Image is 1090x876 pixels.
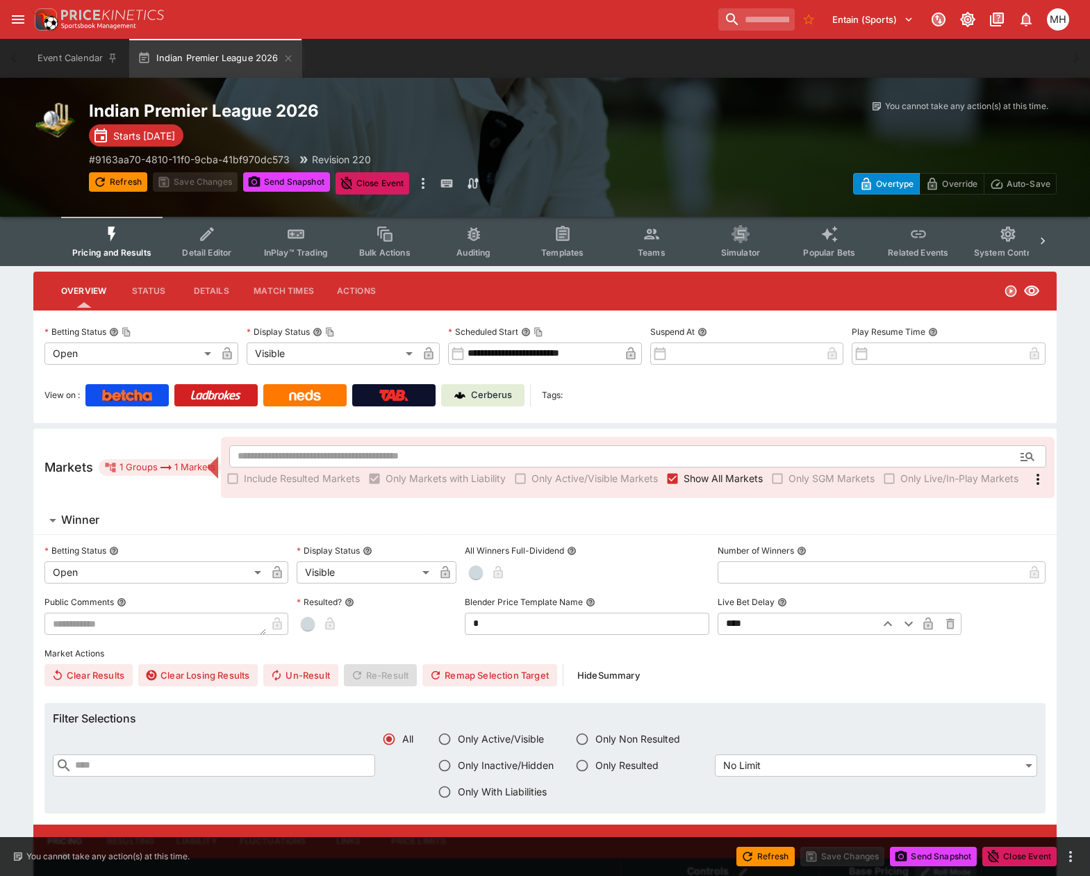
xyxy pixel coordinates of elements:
img: PriceKinetics Logo [31,6,58,33]
span: Only Inactive/Hidden [458,758,554,772]
span: Show All Markets [684,471,763,486]
p: Copy To Clipboard [89,152,290,167]
span: Pricing and Results [72,247,151,258]
button: Close Event [982,847,1057,866]
p: Play Resume Time [852,326,925,338]
span: Only With Liabilities [458,784,547,799]
img: TabNZ [379,390,408,401]
span: Popular Bets [803,247,855,258]
span: Only Markets with Liability [386,471,506,486]
span: Re-Result [344,664,417,686]
label: Tags: [542,384,563,406]
p: Betting Status [44,326,106,338]
svg: More [1030,471,1046,488]
button: Michael Hutchinson [1043,4,1073,35]
h2: Copy To Clipboard [89,100,573,122]
label: View on : [44,384,80,406]
img: Sportsbook Management [61,23,136,29]
div: 1 Groups 1 Markets [104,459,215,476]
p: All Winners Full-Dividend [465,545,564,556]
button: Select Tenant [824,8,922,31]
span: Only Active/Visible [458,732,544,746]
span: Bulk Actions [359,247,411,258]
button: Scheduled StartCopy To Clipboard [521,327,531,337]
button: Resulting [96,825,165,858]
p: Revision 220 [312,152,371,167]
button: Copy To Clipboard [122,327,131,337]
button: Toggle light/dark mode [955,7,980,32]
div: Michael Hutchinson [1047,8,1069,31]
button: Overtype [853,173,920,195]
span: Only Resulted [595,758,659,772]
button: Documentation [984,7,1009,32]
span: Auditing [456,247,490,258]
button: Play Resume Time [928,327,938,337]
span: Teams [638,247,666,258]
button: Un-Result [263,664,338,686]
span: Include Resulted Markets [244,471,360,486]
button: Open [1015,444,1040,469]
p: Blender Price Template Name [465,596,583,608]
p: Cerberus [471,388,512,402]
input: search [718,8,795,31]
img: Ladbrokes [190,390,241,401]
button: No Bookmarks [798,8,820,31]
button: Remap Selection Target [422,664,557,686]
button: Betting Status [109,546,119,556]
p: Display Status [247,326,310,338]
button: Copy To Clipboard [325,327,335,337]
img: cricket.png [33,100,78,144]
button: more [1062,848,1079,865]
p: Scheduled Start [448,326,518,338]
svg: Visible [1023,283,1040,299]
span: InPlay™ Trading [264,247,328,258]
img: PriceKinetics [61,10,164,20]
button: Connected to PK [926,7,951,32]
button: Refresh [736,847,795,866]
p: Display Status [297,545,360,556]
button: Fluctuations [229,825,317,858]
div: Visible [247,342,418,365]
button: Event Calendar [29,39,126,78]
button: Display Status [363,546,372,556]
button: more [415,172,431,195]
div: Event type filters [61,217,1029,266]
button: Auto-Save [984,173,1057,195]
button: Pricing [33,825,96,858]
div: No Limit [715,754,1037,777]
button: Suspend At [697,327,707,337]
span: Related Events [888,247,948,258]
p: Suspend At [650,326,695,338]
span: Templates [541,247,584,258]
span: Only Non Resulted [595,732,680,746]
span: Simulator [721,247,760,258]
span: System Controls [974,247,1042,258]
button: Status [117,274,180,308]
button: open drawer [6,7,31,32]
button: Actions [325,274,388,308]
button: Price Limits [380,825,458,858]
span: Only SGM Markets [788,471,875,486]
h5: Markets [44,459,93,475]
button: Match Times [242,274,325,308]
span: Only Live/In-Play Markets [900,471,1018,486]
img: Betcha [102,390,152,401]
h6: Winner [61,513,99,527]
img: Cerberus [454,390,465,401]
p: Live Bet Delay [718,596,775,608]
button: Public Comments [117,597,126,607]
button: All Winners Full-Dividend [567,546,577,556]
div: Visible [297,561,434,584]
button: Betting StatusCopy To Clipboard [109,327,119,337]
button: Number of Winners [797,546,807,556]
button: Send Snapshot [243,172,330,192]
button: Overview [50,274,117,308]
label: Market Actions [44,643,1046,664]
span: All [402,732,413,746]
h6: Filter Selections [53,711,1037,726]
p: Auto-Save [1007,176,1050,191]
p: You cannot take any action(s) at this time. [26,850,190,863]
button: Live Bet Delay [777,597,787,607]
span: Detail Editor [182,247,231,258]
